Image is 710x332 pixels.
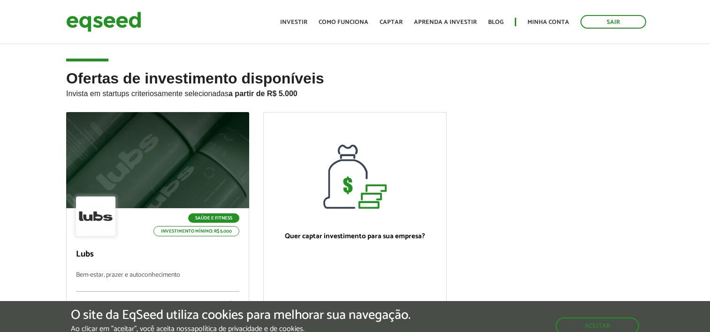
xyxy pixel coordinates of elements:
a: Investir [280,19,307,25]
a: Blog [488,19,504,25]
a: Minha conta [527,19,569,25]
a: Sair [580,15,646,29]
p: Quer captar investimento para sua empresa? [273,232,436,241]
p: Saúde e Fitness [188,213,239,223]
p: Investimento mínimo: R$ 5.000 [153,226,239,236]
h2: Ofertas de investimento disponíveis [66,70,644,112]
strong: a partir de R$ 5.000 [229,90,298,98]
img: EqSeed [66,9,141,34]
h5: O site da EqSeed utiliza cookies para melhorar sua navegação. [71,308,411,323]
a: Captar [380,19,403,25]
a: Aprenda a investir [414,19,477,25]
p: Lubs [76,249,239,260]
p: Bem-estar, prazer e autoconhecimento [76,272,239,292]
a: Como funciona [319,19,368,25]
p: Invista em startups criteriosamente selecionadas [66,87,644,98]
